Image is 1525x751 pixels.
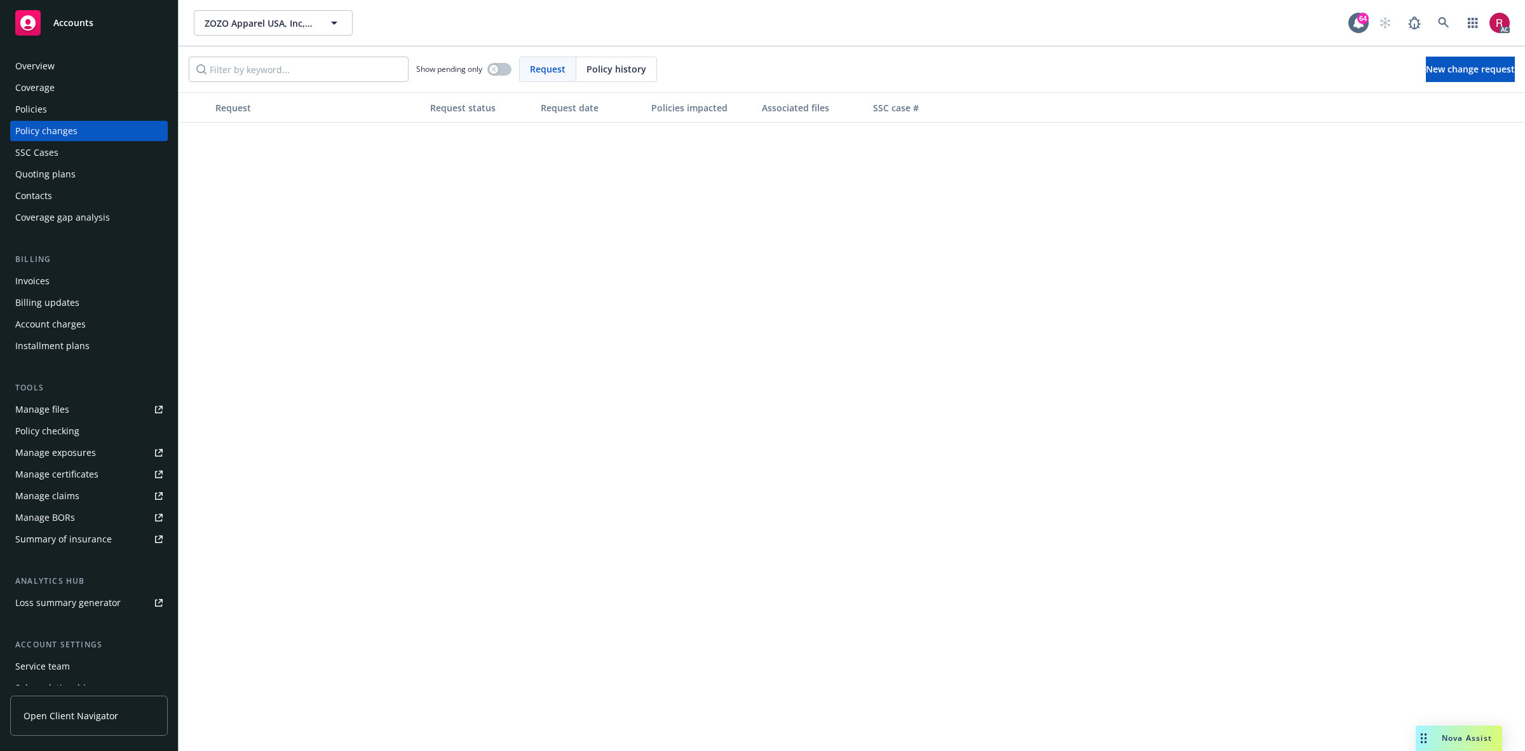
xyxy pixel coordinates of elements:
[15,464,98,485] div: Manage certificates
[10,443,168,463] a: Manage exposures
[10,507,168,528] a: Manage BORs
[1357,13,1369,24] div: 64
[541,101,641,114] div: Request date
[15,421,79,441] div: Policy checking
[10,314,168,334] a: Account charges
[586,62,646,76] span: Policy history
[10,207,168,228] a: Coverage gap analysis
[205,17,315,30] span: ZOZO Apparel USA, Inc, fka Start [DATE]
[10,575,168,588] div: Analytics hub
[1416,726,1502,751] button: Nova Assist
[15,56,55,76] div: Overview
[868,92,966,123] button: SSC case #
[416,64,482,74] span: Show pending only
[10,271,168,291] a: Invoices
[1402,10,1427,36] a: Report a Bug
[15,164,76,184] div: Quoting plans
[15,271,50,291] div: Invoices
[15,593,121,613] div: Loss summary generator
[10,121,168,141] a: Policy changes
[15,507,75,528] div: Manage BORs
[15,486,79,506] div: Manage claims
[15,678,96,698] div: Sales relationships
[15,399,69,420] div: Manage files
[10,99,168,120] a: Policies
[15,656,70,677] div: Service team
[189,57,409,82] input: Filter by keyword...
[10,529,168,549] a: Summary of insurance
[53,18,93,28] span: Accounts
[10,293,168,313] a: Billing updates
[10,336,168,356] a: Installment plans
[10,142,168,163] a: SSC Cases
[24,709,118,722] span: Open Client Navigator
[10,56,168,76] a: Overview
[15,186,52,206] div: Contacts
[15,78,55,98] div: Coverage
[15,207,110,228] div: Coverage gap analysis
[10,638,168,651] div: Account settings
[15,314,86,334] div: Account charges
[10,486,168,506] a: Manage claims
[10,593,168,613] a: Loss summary generator
[1431,10,1456,36] a: Search
[757,92,867,123] button: Associated files
[425,92,536,123] button: Request status
[15,142,58,163] div: SSC Cases
[10,656,168,677] a: Service team
[10,253,168,266] div: Billing
[1416,726,1432,751] div: Drag to move
[873,101,961,114] div: SSC case #
[1460,10,1486,36] a: Switch app
[15,336,90,356] div: Installment plans
[762,101,862,114] div: Associated files
[15,293,79,313] div: Billing updates
[10,464,168,485] a: Manage certificates
[530,62,566,76] span: Request
[10,78,168,98] a: Coverage
[1372,10,1398,36] a: Start snowing
[1489,13,1510,33] img: photo
[10,186,168,206] a: Contacts
[15,99,47,120] div: Policies
[10,678,168,698] a: Sales relationships
[10,164,168,184] a: Quoting plans
[194,10,353,36] button: ZOZO Apparel USA, Inc, fka Start [DATE]
[15,121,78,141] div: Policy changes
[215,101,420,114] div: Request
[1426,63,1515,75] span: New change request
[536,92,646,123] button: Request date
[10,399,168,420] a: Manage files
[1442,733,1492,743] span: Nova Assist
[1426,57,1515,82] a: New change request
[210,92,425,123] button: Request
[651,101,752,114] div: Policies impacted
[15,529,112,549] div: Summary of insurance
[15,443,96,463] div: Manage exposures
[10,5,168,41] a: Accounts
[646,92,757,123] button: Policies impacted
[430,101,531,114] div: Request status
[10,421,168,441] a: Policy checking
[10,382,168,394] div: Tools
